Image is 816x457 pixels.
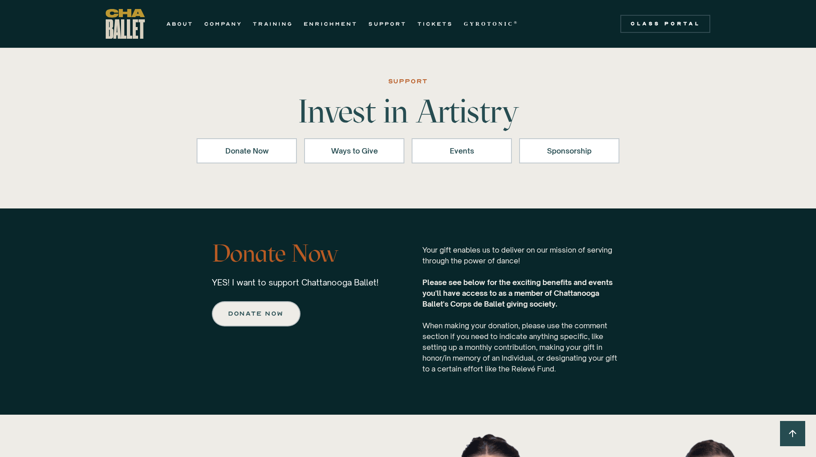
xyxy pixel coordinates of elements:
[229,308,283,319] div: Donate now
[388,76,428,87] div: SUPPORT
[531,145,608,156] div: Sponsorship
[212,277,379,288] p: YES! I want to support Chattanooga Ballet!
[422,278,613,308] strong: Please see below for the exciting benefits and events you'll have access to as a member of Chatta...
[417,18,453,29] a: TICKETS
[519,138,619,163] a: Sponsorship
[166,18,193,29] a: ABOUT
[212,301,300,326] a: Donate now
[268,95,548,127] h1: Invest in Artistry
[208,145,285,156] div: Donate Now
[423,145,500,156] div: Events
[626,20,705,27] div: Class Portal
[304,138,404,163] a: Ways to Give
[412,138,512,163] a: Events
[304,18,358,29] a: ENRICHMENT
[464,18,519,29] a: GYROTONIC®
[316,145,393,156] div: Ways to Give
[212,235,379,271] h3: Donate Now
[197,138,297,163] a: Donate Now
[620,15,710,33] a: Class Portal
[464,21,514,27] strong: GYROTONIC
[514,20,519,25] sup: ®
[368,18,407,29] a: SUPPORT
[253,18,293,29] a: TRAINING
[422,235,619,374] p: Your gift enables us to deliver on our mission of serving through the power of dance! ‍ When maki...
[204,18,242,29] a: COMPANY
